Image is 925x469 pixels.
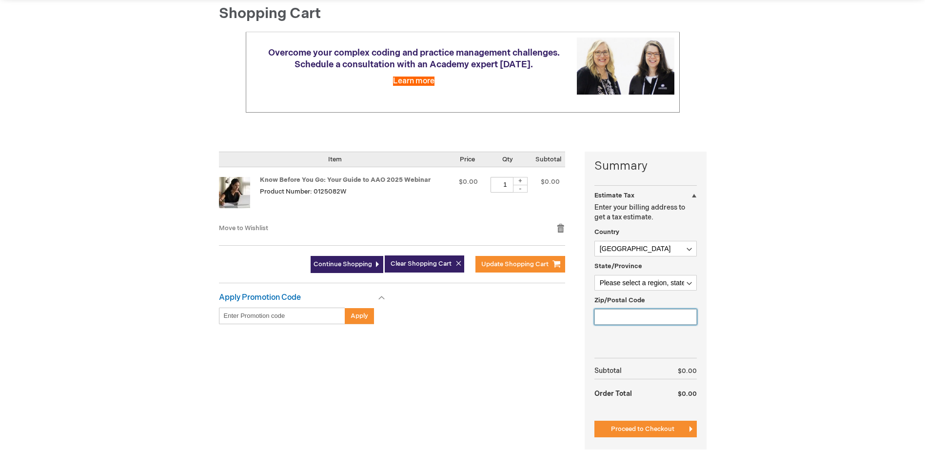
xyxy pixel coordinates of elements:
span: Continue Shopping [314,260,372,268]
span: Proceed to Checkout [611,425,674,433]
span: $0.00 [678,367,697,375]
span: Subtotal [535,156,561,163]
span: $0.00 [678,390,697,398]
img: Schedule a consultation with an Academy expert today [577,38,674,95]
a: Move to Wishlist [219,224,268,232]
span: Zip/Postal Code [594,296,645,304]
span: Item [328,156,342,163]
th: Subtotal [594,363,658,379]
span: Shopping Cart [219,5,321,22]
p: Enter your billing address to get a tax estimate. [594,203,697,222]
button: Clear Shopping Cart [385,255,464,273]
span: Product Number: 0125082W [260,188,346,195]
a: Know Before You Go: Your Guide to AAO 2025 Webinar [219,177,260,214]
button: Update Shopping Cart [475,256,565,273]
span: $0.00 [541,178,560,186]
span: Apply [351,312,368,320]
strong: Apply Promotion Code [219,293,301,302]
a: Continue Shopping [311,256,383,273]
input: Qty [491,177,520,193]
input: Enter Promotion code [219,308,345,324]
div: - [513,185,528,193]
strong: Estimate Tax [594,192,634,199]
a: Learn more [393,77,434,86]
span: State/Province [594,262,642,270]
span: Country [594,228,619,236]
span: Qty [502,156,513,163]
button: Proceed to Checkout [594,421,697,437]
span: Clear Shopping Cart [391,260,452,268]
span: Overcome your complex coding and practice management challenges. Schedule a consultation with an ... [268,48,560,70]
strong: Order Total [594,385,632,402]
a: Know Before You Go: Your Guide to AAO 2025 Webinar [260,176,431,184]
span: Price [460,156,475,163]
div: + [513,177,528,185]
span: $0.00 [459,178,478,186]
button: Apply [345,308,374,324]
strong: Summary [594,158,697,175]
img: Know Before You Go: Your Guide to AAO 2025 Webinar [219,177,250,208]
span: Update Shopping Cart [481,260,549,268]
